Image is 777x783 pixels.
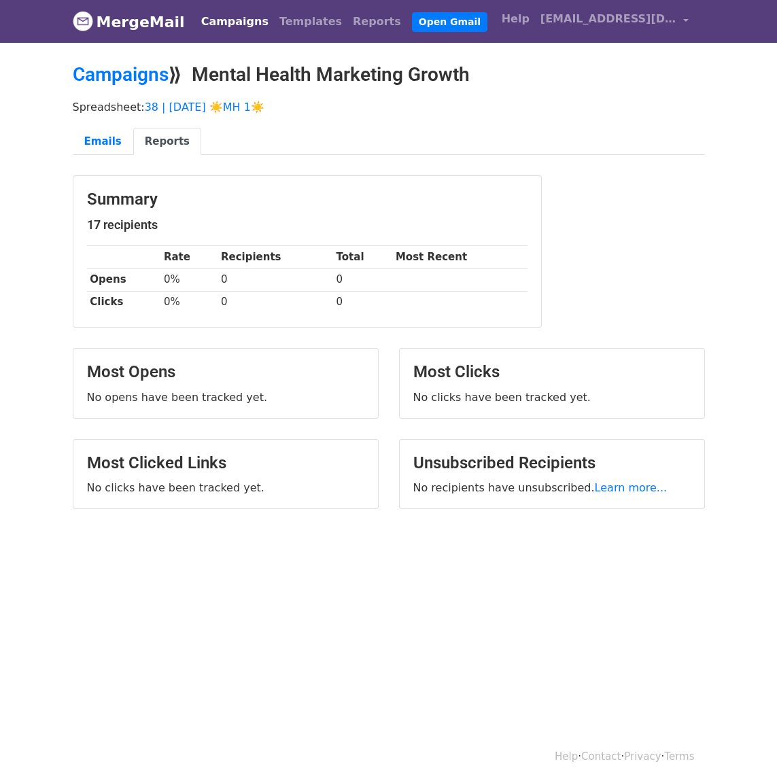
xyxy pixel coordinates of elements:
[87,291,161,313] th: Clicks
[73,63,169,86] a: Campaigns
[555,750,578,763] a: Help
[333,268,392,291] td: 0
[624,750,661,763] a: Privacy
[160,268,218,291] td: 0%
[145,101,264,114] a: 38 | [DATE] ☀️MH 1☀️
[87,453,364,473] h3: Most Clicked Links
[664,750,694,763] a: Terms
[581,750,621,763] a: Contact
[218,246,333,268] th: Recipients
[535,5,694,37] a: [EMAIL_ADDRESS][DOMAIN_NAME]
[73,7,185,36] a: MergeMail
[496,5,535,33] a: Help
[595,481,668,494] a: Learn more...
[87,362,364,382] h3: Most Opens
[87,217,528,232] h5: 17 recipients
[218,268,333,291] td: 0
[87,190,528,209] h3: Summary
[73,11,93,31] img: MergeMail logo
[218,291,333,313] td: 0
[87,481,364,495] p: No clicks have been tracked yet.
[274,8,347,35] a: Templates
[160,246,218,268] th: Rate
[87,390,364,404] p: No opens have been tracked yet.
[73,100,705,114] p: Spreadsheet:
[333,291,392,313] td: 0
[347,8,407,35] a: Reports
[412,12,487,32] a: Open Gmail
[413,362,691,382] h3: Most Clicks
[196,8,274,35] a: Campaigns
[87,268,161,291] th: Opens
[333,246,392,268] th: Total
[133,128,201,156] a: Reports
[73,63,705,86] h2: ⟫ Mental Health Marketing Growth
[413,390,691,404] p: No clicks have been tracked yet.
[540,11,676,27] span: [EMAIL_ADDRESS][DOMAIN_NAME]
[413,453,691,473] h3: Unsubscribed Recipients
[392,246,527,268] th: Most Recent
[160,291,218,313] td: 0%
[709,718,777,783] iframe: Chat Widget
[413,481,691,495] p: No recipients have unsubscribed.
[73,128,133,156] a: Emails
